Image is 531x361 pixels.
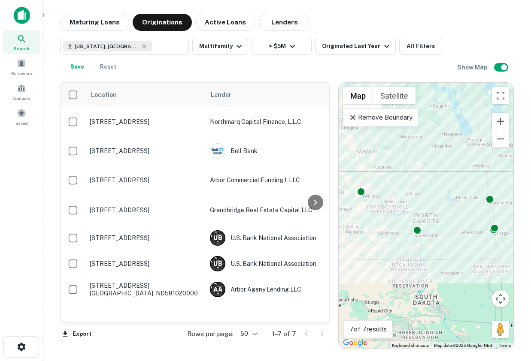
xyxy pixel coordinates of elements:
p: [STREET_ADDRESS] [90,147,201,155]
div: 50 [237,328,258,340]
button: Maturing Loans [60,14,129,31]
span: [US_STATE], [GEOGRAPHIC_DATA] [75,42,139,50]
button: Export [60,328,94,340]
a: Borrowers [3,55,40,78]
p: 7 of 7 results [349,324,387,334]
a: Terms (opens in new tab) [499,343,511,348]
label: Terrain [354,108,378,117]
span: Map data ©2025 Google, INEGI [434,343,494,348]
button: Zoom in [492,113,509,130]
div: U.s. Bank National Association [210,230,339,246]
p: [STREET_ADDRESS] [90,234,201,242]
ul: Show street map [343,104,382,120]
img: picture [210,144,225,158]
p: [STREET_ADDRESS] [GEOGRAPHIC_DATA], ND581020000 [90,282,201,297]
p: [STREET_ADDRESS] [90,176,201,184]
button: > $5M [252,38,312,55]
div: Originated Last Year [322,41,392,51]
button: Zoom out [492,130,509,147]
span: Location [91,90,128,100]
div: Bell Bank [210,143,339,159]
button: Show satellite imagery [373,87,416,104]
p: Remove Boundary [349,112,413,123]
button: Keyboard shortcuts [392,343,429,349]
a: Search [3,30,40,54]
p: U B [213,259,222,268]
h6: Show Map [457,63,489,72]
p: 1–7 of 7 [272,329,296,339]
span: Lender [211,90,231,100]
img: capitalize-icon.png [14,7,30,24]
span: Borrowers [11,70,32,77]
span: Search [14,45,29,52]
th: Location [85,83,206,107]
p: [STREET_ADDRESS] [90,118,201,126]
th: Lender [206,83,343,107]
button: Toggle fullscreen view [492,87,509,104]
button: Lenders [259,14,310,31]
img: Google [341,337,369,349]
div: Arbor Ageny Lending LLC [210,282,339,297]
button: Reset [94,58,122,75]
p: Grandbridge Real Estate Capital LLC [210,205,339,215]
button: Show street map [343,87,373,104]
button: Originated Last Year [315,38,396,55]
button: Multifamily [192,38,248,55]
p: U B [213,234,222,243]
button: Save your search to get updates of matches that match your search criteria. [64,58,91,75]
button: Active Loans [195,14,255,31]
a: Open this area in Google Maps (opens a new window) [341,337,369,349]
span: Contacts [13,95,30,102]
p: [STREET_ADDRESS] [90,206,201,214]
p: [STREET_ADDRESS] [90,260,201,268]
li: Terrain [344,105,381,119]
a: Contacts [3,80,40,103]
span: Saved [15,120,28,126]
button: Originations [133,14,192,31]
a: Saved [3,105,40,128]
button: Map camera controls [492,290,509,307]
div: U.s. Bank National Association [210,256,339,271]
p: Northmarq Capital Finance, L.l.c. [210,117,339,126]
p: Rows per page: [187,329,234,339]
iframe: Chat Widget [488,292,531,334]
button: All Filters [399,38,442,55]
div: 0 0 [339,83,513,349]
p: Arbor Commercial Funding I, LLC [210,175,339,185]
p: A A [213,285,222,294]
